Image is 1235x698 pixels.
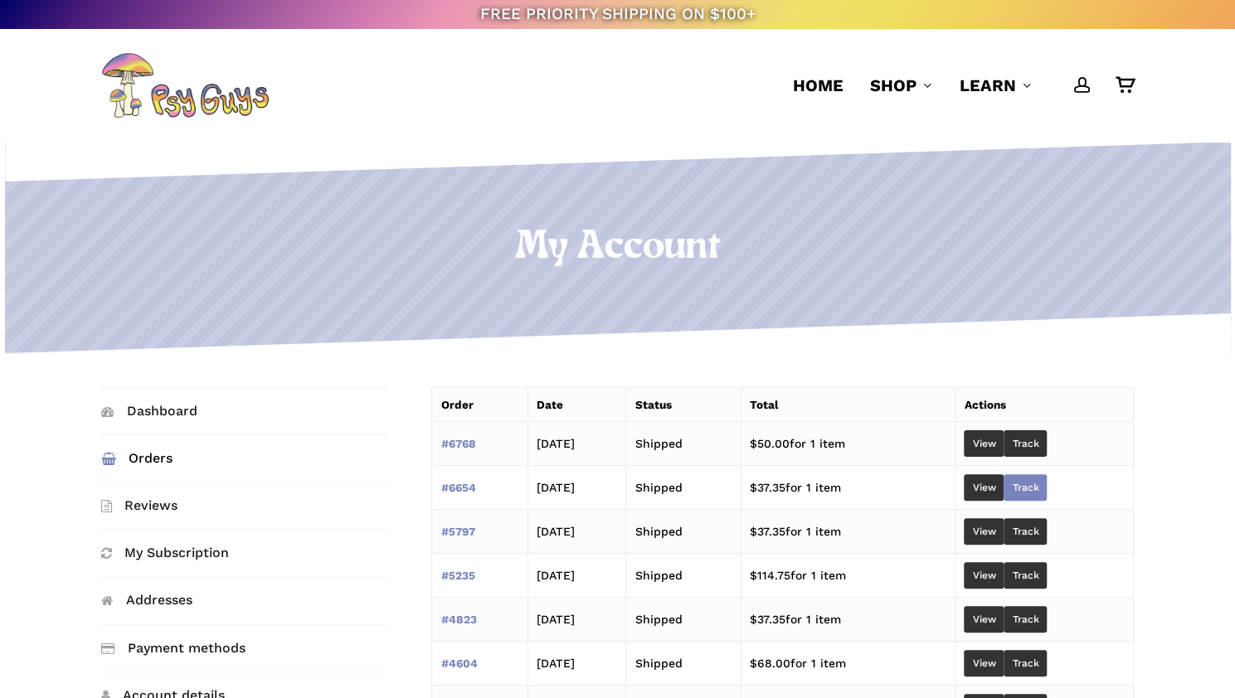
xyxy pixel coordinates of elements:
nav: Main Menu [780,29,1134,142]
a: View order number 4823 [440,613,476,626]
img: PsyGuys [101,52,269,119]
a: View order 6654 [964,474,1004,501]
span: $ [750,613,757,626]
time: [DATE] [537,613,575,626]
td: Shipped [626,466,741,510]
a: Shop [870,74,933,97]
span: $ [750,657,757,670]
span: 114.75 [750,569,790,582]
a: View order number 5235 [440,569,474,582]
span: Total [750,398,778,411]
a: Reviews [101,482,387,529]
a: Track order number 6768 [1004,430,1047,457]
a: Track order number 5797 [1004,518,1047,545]
td: for 1 item [741,510,955,554]
a: Dashboard [101,388,387,434]
a: My Subscription [101,530,387,576]
a: Orders [101,435,387,482]
td: Shipped [626,598,741,642]
time: [DATE] [537,657,575,670]
span: 50.00 [750,437,790,450]
a: View order number 5797 [440,525,474,538]
span: 37.35 [750,613,785,626]
a: Payment methods [101,625,387,671]
a: View order number 6654 [440,481,475,494]
td: for 1 item [741,422,955,466]
a: Track order number 6654 [1004,474,1047,501]
a: View order 6768 [964,430,1004,457]
td: for 1 item [741,642,955,686]
span: 37.35 [750,481,785,494]
span: Shop [870,75,917,95]
a: Addresses [101,578,387,624]
span: $ [750,481,757,494]
span: Order [440,398,473,411]
span: $ [750,569,757,582]
td: Shipped [626,554,741,598]
a: View order 4823 [964,606,1004,633]
a: Track order number 4823 [1004,606,1047,633]
a: Cart [1116,76,1134,95]
span: Date [537,398,563,411]
span: Learn [960,75,1016,95]
span: Home [793,75,844,95]
a: Track order number 4604 [1004,650,1047,676]
span: Status [635,398,671,411]
a: View order number 4604 [440,657,477,670]
span: $ [750,525,757,538]
a: Track order number 5235 [1004,562,1047,589]
time: [DATE] [537,437,575,450]
td: for 1 item [741,466,955,510]
span: 37.35 [750,525,785,538]
span: 68.00 [750,657,790,670]
time: [DATE] [537,525,575,538]
span: Actions [964,398,1005,411]
time: [DATE] [537,481,575,494]
time: [DATE] [537,569,575,582]
a: View order 5235 [964,562,1004,589]
td: Shipped [626,510,741,554]
td: for 1 item [741,554,955,598]
a: Home [793,74,844,97]
a: View order 5797 [964,518,1004,545]
a: Learn [960,74,1033,97]
td: Shipped [626,422,741,466]
span: $ [750,437,757,450]
a: View order 4604 [964,650,1004,676]
td: Shipped [626,642,741,686]
a: View order number 6768 [440,437,475,450]
td: for 1 item [741,598,955,642]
